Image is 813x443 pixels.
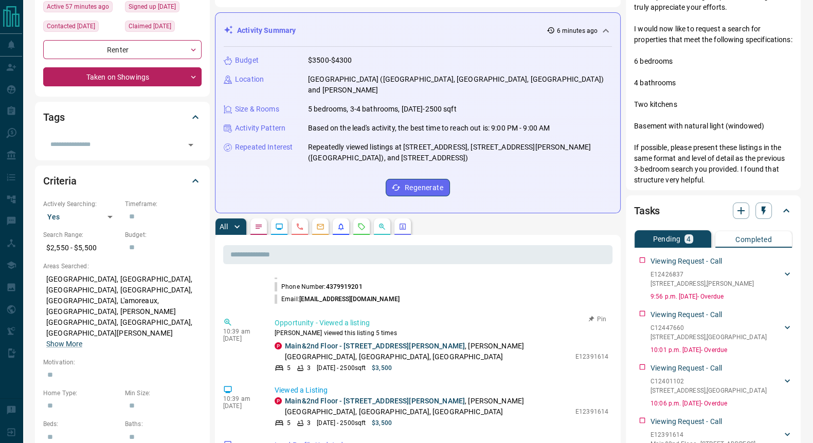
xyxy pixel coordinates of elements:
p: Beds: [43,419,120,429]
div: Tue Oct 14 2025 [43,1,120,15]
h2: Tasks [634,202,660,219]
p: Budget [235,55,259,66]
svg: Lead Browsing Activity [275,223,283,231]
p: , [PERSON_NAME][GEOGRAPHIC_DATA], [GEOGRAPHIC_DATA], [GEOGRAPHIC_DATA] [285,396,570,417]
p: [DATE] [223,335,259,342]
h2: Tags [43,109,64,125]
p: [DATE] - 2500 sqft [317,418,366,428]
button: Open [184,138,198,152]
p: Repeated Interest [235,142,293,153]
p: [GEOGRAPHIC_DATA] ([GEOGRAPHIC_DATA], [GEOGRAPHIC_DATA], [GEOGRAPHIC_DATA]) and [PERSON_NAME] [308,74,612,96]
div: Tasks [634,198,792,223]
p: Activity Pattern [235,123,285,134]
svg: Listing Alerts [337,223,345,231]
button: Show More [46,339,82,349]
p: Actively Searching: [43,199,120,209]
p: 6 minutes ago [557,26,598,35]
p: , [PERSON_NAME][GEOGRAPHIC_DATA], [GEOGRAPHIC_DATA], [GEOGRAPHIC_DATA] [285,341,570,362]
p: All [220,223,228,230]
p: [STREET_ADDRESS] , [PERSON_NAME] [651,279,754,288]
p: 4 [686,235,691,243]
button: Regenerate [386,179,450,196]
p: C12447660 [651,323,767,333]
p: [STREET_ADDRESS] , [GEOGRAPHIC_DATA] [651,333,767,342]
div: Activity Summary6 minutes ago [224,21,612,40]
p: 5 [287,363,291,373]
div: Criteria [43,169,202,193]
p: E12391614 [575,407,608,416]
p: Viewing Request - Call [651,256,722,267]
p: [DATE] [223,402,259,410]
div: Taken on Showings [43,67,202,86]
p: 10:01 p.m. [DATE] - Overdue [651,345,792,355]
p: Viewing Request - Call [651,416,722,427]
p: Location [235,74,264,85]
p: Home Type: [43,389,120,398]
p: Baths: [125,419,202,429]
p: E12391614 [651,430,782,439]
p: $3,500 [372,363,392,373]
div: property.ca [275,397,282,404]
p: Areas Searched: [43,262,202,271]
p: Viewed a Listing [275,385,608,396]
p: Pending [653,235,680,243]
h2: Criteria [43,173,77,189]
span: Claimed [DATE] [129,21,171,31]
p: 3 [307,363,311,373]
p: [DATE] - 2500 sqft [317,363,366,373]
p: 5 bedrooms, 3-4 bathrooms, [DATE]-2500 sqft [308,104,457,115]
div: Fri Sep 26 2025 [125,21,202,35]
p: Timeframe: [125,199,202,209]
p: C12401102 [651,377,767,386]
span: [EMAIL_ADDRESS][DOMAIN_NAME] [299,296,400,303]
p: Completed [735,236,772,243]
p: Opportunity - Viewed a listing [275,318,608,328]
span: 4379919201 [326,283,362,290]
span: Active 57 minutes ago [47,2,109,12]
p: [STREET_ADDRESS] , [GEOGRAPHIC_DATA] [651,386,767,395]
div: E12426837[STREET_ADDRESS],[PERSON_NAME] [651,268,792,290]
svg: Notes [255,223,263,231]
span: Signed up [DATE] [129,2,176,12]
span: Contacted [DATE] [47,21,95,31]
p: 10:39 am [223,395,259,402]
p: 10:39 am [223,328,259,335]
p: Budget: [125,230,202,239]
p: E12391614 [575,352,608,361]
p: Repeatedly viewed listings at [STREET_ADDRESS], [STREET_ADDRESS][PERSON_NAME] ([GEOGRAPHIC_DATA])... [308,142,612,163]
p: E12426837 [651,270,754,279]
svg: Emails [316,223,324,231]
div: C12401102[STREET_ADDRESS],[GEOGRAPHIC_DATA] [651,375,792,397]
svg: Agent Actions [399,223,407,231]
p: $3,500 [372,418,392,428]
a: Main&2nd Floor - [STREET_ADDRESS][PERSON_NAME] [285,397,465,405]
svg: Calls [296,223,304,231]
p: Phone Number: [275,282,363,291]
p: Viewing Request - Call [651,363,722,374]
p: [PERSON_NAME] viewed this listing 5 times [275,328,608,338]
p: 5 [287,418,291,428]
div: Fri Sep 26 2025 [125,1,202,15]
p: Search Range: [43,230,120,239]
div: property.ca [275,342,282,349]
p: Email: [275,294,400,304]
p: $3500-$4300 [308,55,352,66]
div: Yes [43,209,120,225]
p: Min Size: [125,389,202,398]
svg: Opportunities [378,223,386,231]
a: Main&2nd Floor - [STREET_ADDRESS][PERSON_NAME] [285,342,465,350]
p: Viewing Request - Call [651,309,722,320]
div: C12447660[STREET_ADDRESS],[GEOGRAPHIC_DATA] [651,321,792,344]
p: [GEOGRAPHIC_DATA], [GEOGRAPHIC_DATA], [GEOGRAPHIC_DATA], [GEOGRAPHIC_DATA], [GEOGRAPHIC_DATA], L'... [43,271,202,353]
div: Renter [43,40,202,59]
p: 10:06 p.m. [DATE] - Overdue [651,399,792,408]
p: Activity Summary [237,25,296,36]
p: $2,550 - $5,500 [43,239,120,256]
p: Size & Rooms [235,104,279,115]
p: Based on the lead's activity, the best time to reach out is: 9:00 PM - 9:00 AM [308,123,550,134]
svg: Requests [357,223,366,231]
div: Tags [43,105,202,130]
div: Wed Oct 01 2025 [43,21,120,35]
p: Motivation: [43,358,202,367]
p: 3 [307,418,311,428]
